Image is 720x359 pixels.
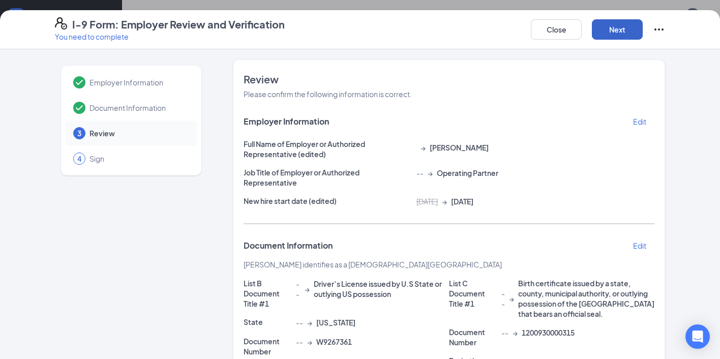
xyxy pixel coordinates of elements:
span: → [421,142,426,153]
span: [DATE] [451,196,473,206]
span: → [307,337,312,347]
span: Sign [89,154,187,164]
p: New hire start date (edited) [244,196,412,206]
p: You need to complete [55,32,285,42]
p: Full Name of Employer or Authorized Representative (edited) [244,139,412,159]
span: 4 [77,154,81,164]
span: Document Information [89,103,187,113]
span: [PERSON_NAME] [430,142,489,153]
span: Employer Information [244,116,329,127]
span: 1200930000315 [522,327,575,338]
span: → [307,317,312,327]
div: Open Intercom Messenger [685,324,710,349]
span: -- [501,327,508,338]
span: Please confirm the following information is correct. [244,89,412,99]
p: Job Title of Employer or Authorized Representative [244,167,412,188]
span: → [428,168,433,178]
span: -- [416,168,424,178]
span: 3 [77,128,81,138]
svg: Checkmark [73,102,85,114]
span: Birth certificate issued by a state, county, municipal authority, or outlying possession of the [... [518,278,654,319]
svg: Checkmark [73,76,85,88]
span: Operating Partner [437,168,498,178]
svg: FormI9EVerifyIcon [55,17,67,29]
p: State [244,317,292,327]
p: List C Document Title #1 [449,278,497,309]
span: W9267361 [316,337,352,347]
button: Close [531,19,582,40]
span: [US_STATE] [316,317,355,327]
p: List B Document Title #1 [244,278,292,309]
svg: Ellipses [653,23,665,36]
h4: I-9 Form: Employer Review and Verification [72,17,285,32]
span: Driver’s License issued by U.S State or outlying US possession [314,279,449,299]
span: -- [501,288,505,309]
span: [DATE] [416,196,438,206]
button: Next [592,19,643,40]
span: → [305,284,310,294]
span: -- [296,279,301,299]
span: Review [89,128,187,138]
span: Review [244,72,654,86]
p: Document Number [244,336,292,356]
span: Document Information [244,241,333,251]
p: Document Number [449,327,497,347]
span: -- [296,317,303,327]
span: -- [296,337,303,347]
span: → [513,327,518,338]
span: → [509,293,514,304]
p: Edit [633,116,646,127]
span: → [442,196,447,206]
p: Edit [633,241,646,251]
span: [PERSON_NAME] identifies as a [DEMOGRAPHIC_DATA][GEOGRAPHIC_DATA] [244,260,502,269]
span: Employer Information [89,77,187,87]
